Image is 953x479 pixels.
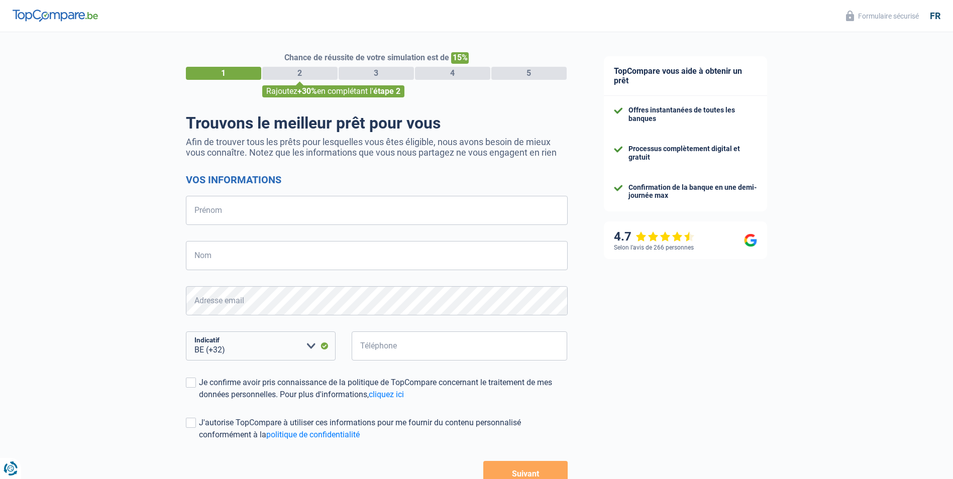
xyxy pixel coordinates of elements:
div: Confirmation de la banque en une demi-journée max [628,183,757,200]
a: politique de confidentialité [266,430,360,439]
h1: Trouvons le meilleur prêt pour vous [186,113,568,133]
div: 1 [186,67,261,80]
div: 3 [339,67,414,80]
span: 15% [451,52,469,64]
div: 4.7 [614,229,695,244]
div: 2 [262,67,338,80]
img: TopCompare Logo [13,10,98,22]
div: Processus complètement digital et gratuit [628,145,757,162]
a: cliquez ici [369,390,404,399]
div: Je confirme avoir pris connaissance de la politique de TopCompare concernant le traitement de mes... [199,377,568,401]
button: Formulaire sécurisé [840,8,925,24]
div: J'autorise TopCompare à utiliser ces informations pour me fournir du contenu personnalisé conform... [199,417,568,441]
span: +30% [297,86,317,96]
div: 4 [415,67,490,80]
div: Offres instantanées de toutes les banques [628,106,757,123]
div: Selon l’avis de 266 personnes [614,244,694,251]
input: 401020304 [352,331,568,361]
div: Rajoutez en complétant l' [262,85,404,97]
h2: Vos informations [186,174,568,186]
span: étape 2 [373,86,400,96]
p: Afin de trouver tous les prêts pour lesquelles vous êtes éligible, nous avons besoin de mieux vou... [186,137,568,158]
div: 5 [491,67,567,80]
div: TopCompare vous aide à obtenir un prêt [604,56,767,96]
span: Chance de réussite de votre simulation est de [284,53,449,62]
div: fr [930,11,940,22]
